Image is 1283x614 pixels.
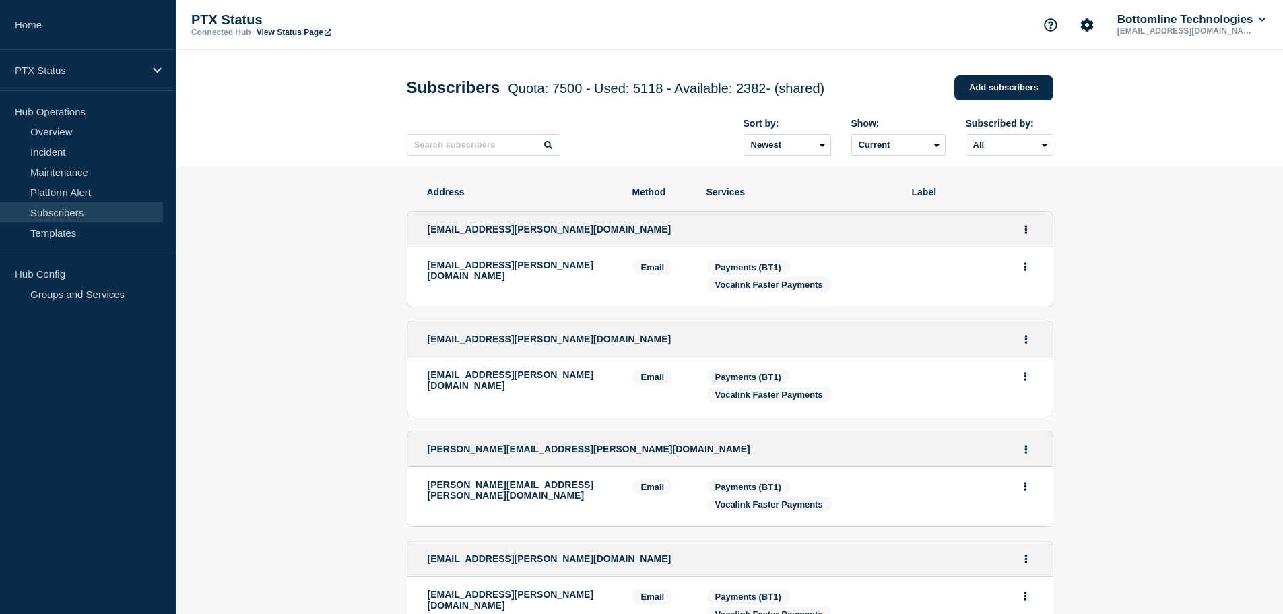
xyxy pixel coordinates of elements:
[191,28,251,37] p: Connected Hub
[632,479,673,495] span: Email
[428,443,750,454] span: [PERSON_NAME][EMAIL_ADDRESS][PERSON_NAME][DOMAIN_NAME]
[508,81,824,96] span: Quota: 7500 - Used: 5118 - Available: 2382 - (shared)
[428,224,671,235] span: [EMAIL_ADDRESS][PERSON_NAME][DOMAIN_NAME]
[715,482,781,492] span: Payments (BT1)
[1017,366,1034,387] button: Actions
[428,589,612,611] p: [EMAIL_ADDRESS][PERSON_NAME][DOMAIN_NAME]
[966,118,1053,129] div: Subscribed by:
[632,589,673,605] span: Email
[1018,219,1034,240] button: Actions
[744,118,831,129] div: Sort by:
[715,499,823,510] span: Vocalink Faster Payments
[715,592,781,602] span: Payments (BT1)
[1017,586,1034,607] button: Actions
[966,134,1053,156] select: Subscribed by
[632,187,686,197] span: Method
[715,262,781,272] span: Payments (BT1)
[851,118,946,129] div: Show:
[1017,256,1034,277] button: Actions
[715,280,823,290] span: Vocalink Faster Payments
[1018,329,1034,350] button: Actions
[428,369,612,391] p: [EMAIL_ADDRESS][PERSON_NAME][DOMAIN_NAME]
[851,134,946,156] select: Deleted
[744,134,831,156] select: Sort by
[1073,11,1101,39] button: Account settings
[1018,549,1034,570] button: Actions
[257,28,331,37] a: View Status Page
[15,65,144,76] p: PTX Status
[428,553,671,564] span: [EMAIL_ADDRESS][PERSON_NAME][DOMAIN_NAME]
[1115,26,1255,36] p: [EMAIL_ADDRESS][DOMAIN_NAME]
[715,372,781,382] span: Payments (BT1)
[428,259,612,281] p: [EMAIL_ADDRESS][PERSON_NAME][DOMAIN_NAME]
[954,75,1053,100] a: Add subscribers
[191,12,461,28] p: PTX Status
[912,187,1033,197] span: Label
[715,390,823,400] span: Vocalink Faster Payments
[428,479,612,501] p: [PERSON_NAME][EMAIL_ADDRESS][PERSON_NAME][DOMAIN_NAME]
[407,134,560,156] input: Search subscribers
[427,187,612,197] span: Address
[1115,13,1268,26] button: Bottomline Technologies
[1037,11,1065,39] button: Support
[1017,476,1034,497] button: Actions
[632,369,673,385] span: Email
[1018,439,1034,460] button: Actions
[407,78,825,97] h1: Subscribers
[706,187,892,197] span: Services
[632,259,673,275] span: Email
[428,334,671,344] span: [EMAIL_ADDRESS][PERSON_NAME][DOMAIN_NAME]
